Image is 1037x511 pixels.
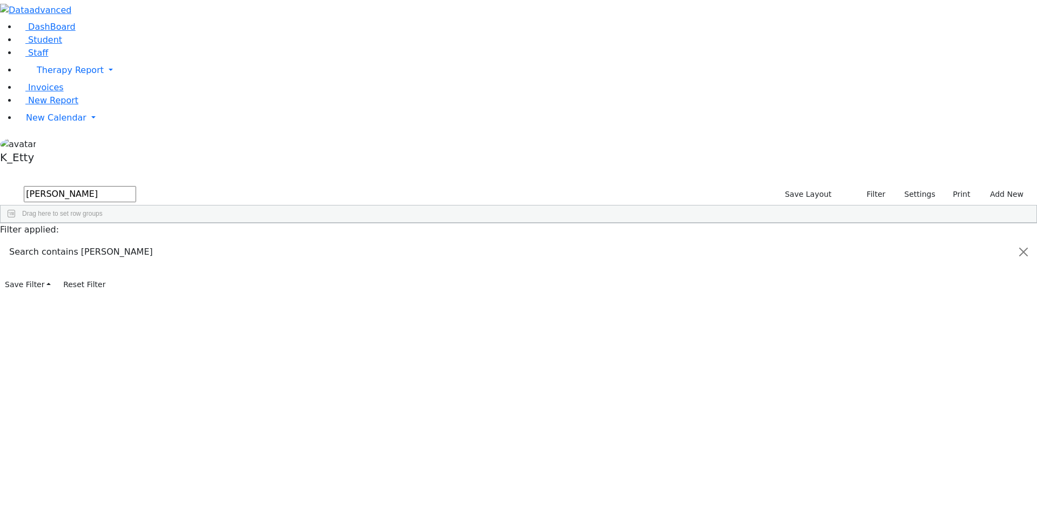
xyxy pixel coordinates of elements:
button: Settings [890,186,940,203]
span: New Report [28,95,78,105]
button: Save Layout [780,186,836,203]
span: Therapy Report [37,65,104,75]
button: Add New [979,186,1028,203]
a: Therapy Report [17,59,1037,81]
a: Staff [17,48,48,58]
a: DashBoard [17,22,76,32]
input: Search [24,186,136,202]
button: Print [940,186,975,203]
span: DashBoard [28,22,76,32]
span: New Calendar [26,112,86,123]
a: Student [17,35,62,45]
span: Invoices [28,82,64,92]
button: Reset Filter [58,276,110,293]
a: New Report [17,95,78,105]
span: Staff [28,48,48,58]
span: Student [28,35,62,45]
a: Invoices [17,82,64,92]
span: Drag here to set row groups [22,210,103,217]
button: Close [1011,237,1036,267]
button: Filter [853,186,891,203]
a: New Calendar [17,107,1037,129]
